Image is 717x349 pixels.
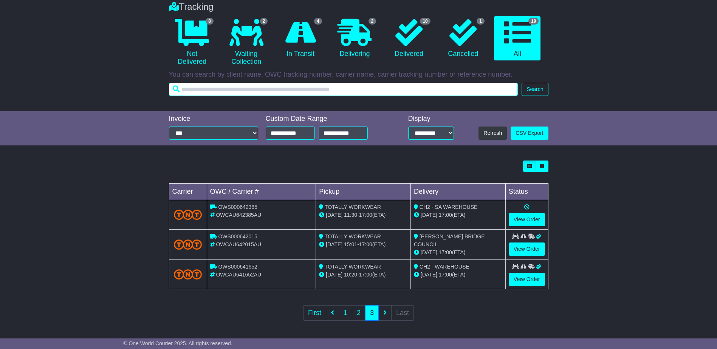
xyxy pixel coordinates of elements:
span: TOTALLY WORKWEAR [325,204,381,210]
span: OWCAU642385AU [216,212,261,218]
td: Delivery [410,184,505,200]
a: First [303,305,326,321]
a: View Order [509,213,545,226]
td: Carrier [169,184,207,200]
span: 4 [314,18,322,25]
td: Status [505,184,548,200]
span: [DATE] [421,272,437,278]
span: 10 [420,18,430,25]
span: 11:30 [344,212,357,218]
span: 19 [528,18,539,25]
a: 1 Cancelled [440,16,486,61]
div: Custom Date Range [266,115,387,123]
div: Tracking [165,2,552,12]
a: CSV Export [511,127,548,140]
span: CH2 - WAREHOUSE [420,264,469,270]
span: 17:00 [439,212,452,218]
span: [PERSON_NAME] BRIDGE COUNCIL [414,233,485,247]
button: Search [522,83,548,96]
a: View Order [509,242,545,256]
span: 2 [369,18,376,25]
div: (ETA) [414,249,502,256]
img: TNT_Domestic.png [174,239,202,250]
span: CH2 - SA WAREHOUSE [420,204,478,210]
a: 19 All [494,16,540,61]
div: Invoice [169,115,258,123]
span: 10:20 [344,272,357,278]
div: Display [408,115,454,123]
span: TOTALLY WORKWEAR [325,233,381,239]
td: OWC / Carrier # [207,184,316,200]
p: You can search by client name, OWC tracking number, carrier name, carrier tracking number or refe... [169,71,548,79]
div: - (ETA) [319,241,407,249]
span: 2 [260,18,268,25]
span: 17:00 [359,241,372,247]
span: 17:00 [359,212,372,218]
div: - (ETA) [319,211,407,219]
a: 8 Not Delivered [169,16,215,69]
div: - (ETA) [319,271,407,279]
a: 2 Delivering [331,16,378,61]
span: © One World Courier 2025. All rights reserved. [123,340,232,346]
span: 17:00 [439,249,452,255]
span: 8 [206,18,214,25]
span: TOTALLY WORKWEAR [325,264,381,270]
span: 1 [477,18,485,25]
span: OWS000642015 [218,233,257,239]
a: 4 In Transit [277,16,324,61]
td: Pickup [316,184,411,200]
span: 15:01 [344,241,357,247]
span: [DATE] [421,212,437,218]
a: 2 [352,305,365,321]
div: (ETA) [414,271,502,279]
a: 2 Waiting Collection [223,16,269,69]
span: [DATE] [326,241,342,247]
a: 10 Delivered [386,16,432,61]
img: TNT_Domestic.png [174,210,202,220]
span: [DATE] [421,249,437,255]
a: 3 [365,305,379,321]
span: [DATE] [326,212,342,218]
a: View Order [509,273,545,286]
span: [DATE] [326,272,342,278]
span: 17:00 [359,272,372,278]
span: OWCAU641652AU [216,272,261,278]
span: OWCAU642015AU [216,241,261,247]
span: 17:00 [439,272,452,278]
a: 1 [339,305,352,321]
span: OWS000641652 [218,264,257,270]
img: TNT_Domestic.png [174,269,202,280]
span: OWS000642385 [218,204,257,210]
div: (ETA) [414,211,502,219]
button: Refresh [479,127,507,140]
